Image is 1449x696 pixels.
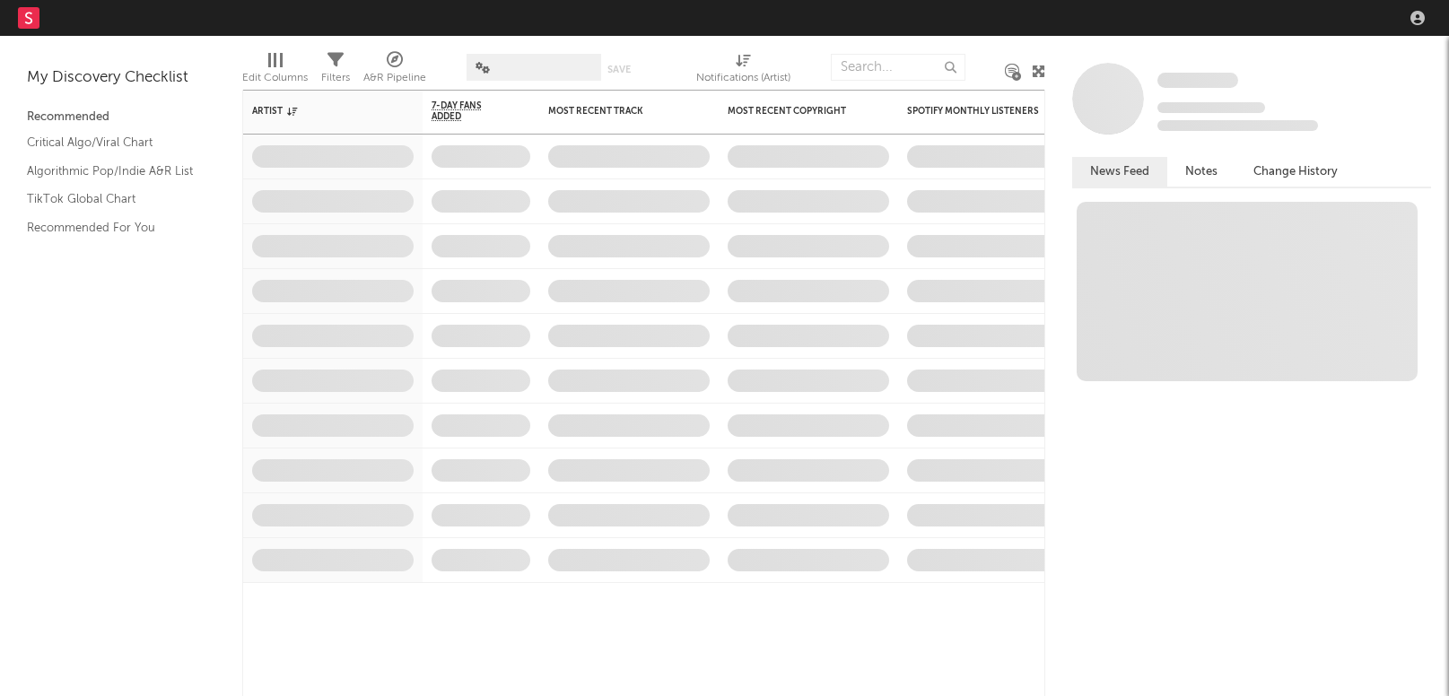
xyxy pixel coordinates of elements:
button: Notes [1167,157,1235,187]
span: 7-Day Fans Added [432,100,503,122]
span: 0 fans last week [1157,120,1318,131]
div: Most Recent Track [548,106,683,117]
div: Notifications (Artist) [696,67,790,89]
div: Filters [321,45,350,97]
span: Tracking Since: [DATE] [1157,102,1265,113]
a: Recommended For You [27,218,197,238]
button: Save [607,65,631,74]
div: Edit Columns [242,45,308,97]
div: A&R Pipeline [363,67,426,89]
div: Filters [321,67,350,89]
a: Some Artist [1157,72,1238,90]
input: Search... [831,54,965,81]
div: Spotify Monthly Listeners [907,106,1042,117]
div: Most Recent Copyright [728,106,862,117]
div: Edit Columns [242,67,308,89]
div: Notifications (Artist) [696,45,790,97]
button: Change History [1235,157,1356,187]
div: My Discovery Checklist [27,67,215,89]
div: A&R Pipeline [363,45,426,97]
div: Artist [252,106,387,117]
div: Recommended [27,107,215,128]
a: Algorithmic Pop/Indie A&R List [27,161,197,181]
a: TikTok Global Chart [27,189,197,209]
button: News Feed [1072,157,1167,187]
span: Some Artist [1157,73,1238,88]
a: Critical Algo/Viral Chart [27,133,197,152]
